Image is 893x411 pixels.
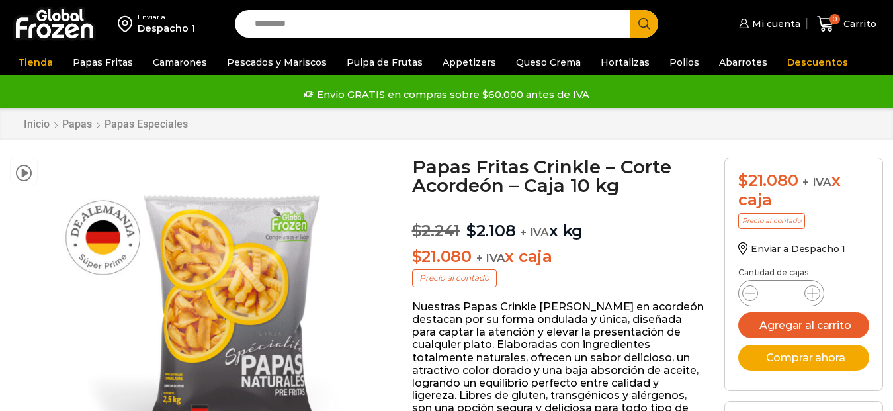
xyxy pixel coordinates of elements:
[738,171,798,190] bdi: 21.080
[814,9,880,40] a: 0 Carrito
[23,118,50,130] a: Inicio
[476,251,505,265] span: + IVA
[436,50,503,75] a: Appetizers
[412,221,422,240] span: $
[829,14,840,24] span: 0
[840,17,876,30] span: Carrito
[412,158,705,195] h1: Papas Fritas Crinkle – Corte Acordeón – Caja 10 kg
[738,345,869,371] button: Comprar ahora
[630,10,658,38] button: Search button
[736,11,800,37] a: Mi cuenta
[738,171,748,190] span: $
[738,171,869,210] div: x caja
[751,243,845,255] span: Enviar a Despacho 1
[11,50,60,75] a: Tienda
[118,13,138,35] img: address-field-icon.svg
[466,221,516,240] bdi: 2.108
[146,50,214,75] a: Camarones
[412,247,422,266] span: $
[340,50,429,75] a: Pulpa de Frutas
[594,50,656,75] a: Hortalizas
[412,208,705,241] p: x kg
[23,118,189,130] nav: Breadcrumb
[62,118,93,130] a: Papas
[138,13,195,22] div: Enviar a
[738,243,845,255] a: Enviar a Despacho 1
[520,226,549,239] span: + IVA
[412,248,705,267] p: x caja
[802,175,831,189] span: + IVA
[220,50,333,75] a: Pescados y Mariscos
[412,247,472,266] bdi: 21.080
[738,268,869,277] p: Cantidad de cajas
[663,50,706,75] a: Pollos
[466,221,476,240] span: $
[66,50,140,75] a: Papas Fritas
[104,118,189,130] a: Papas Especiales
[712,50,774,75] a: Abarrotes
[412,269,497,287] p: Precio al contado
[749,17,800,30] span: Mi cuenta
[738,213,805,229] p: Precio al contado
[769,284,794,302] input: Product quantity
[412,221,460,240] bdi: 2.241
[138,22,195,35] div: Despacho 1
[738,312,869,338] button: Agregar al carrito
[509,50,587,75] a: Queso Crema
[781,50,855,75] a: Descuentos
